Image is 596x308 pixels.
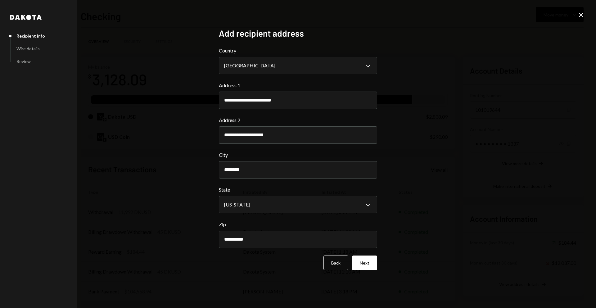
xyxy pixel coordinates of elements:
label: Address 1 [219,82,377,89]
button: Country [219,57,377,74]
label: Zip [219,221,377,228]
label: City [219,151,377,159]
label: State [219,186,377,193]
button: Next [352,256,377,270]
div: Wire details [16,46,40,51]
div: Recipient info [16,33,45,38]
label: Address 2 [219,116,377,124]
button: Back [323,256,348,270]
h2: Add recipient address [219,27,377,39]
label: Country [219,47,377,54]
div: Review [16,59,31,64]
button: State [219,196,377,213]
